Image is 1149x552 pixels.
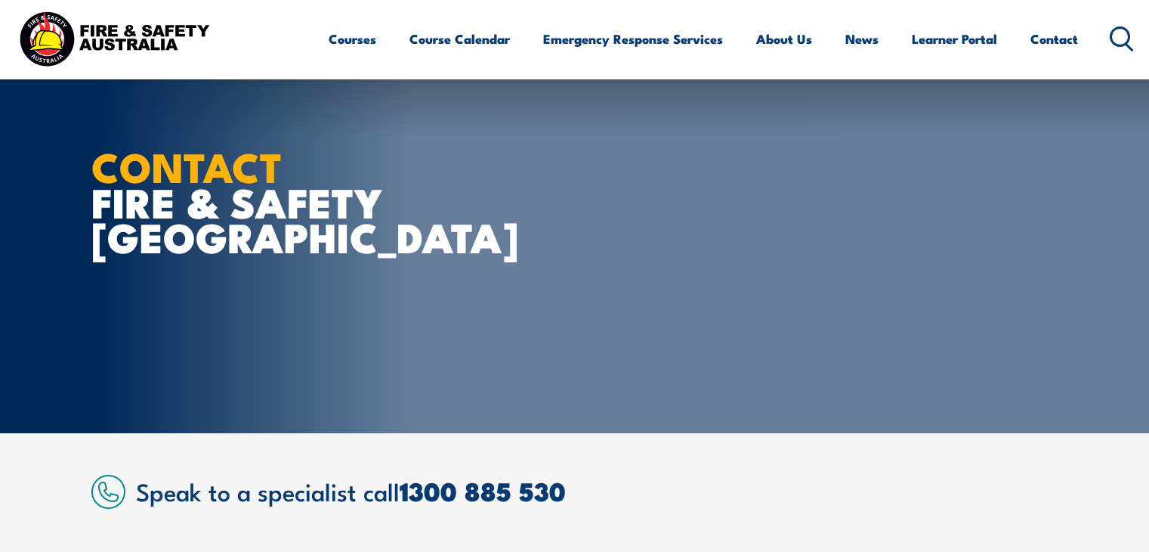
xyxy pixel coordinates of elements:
[329,19,376,59] a: Courses
[912,19,997,59] a: Learner Portal
[91,148,465,254] h1: FIRE & SAFETY [GEOGRAPHIC_DATA]
[400,470,566,510] a: 1300 885 530
[845,19,879,59] a: News
[756,19,812,59] a: About Us
[1030,19,1078,59] a: Contact
[543,19,723,59] a: Emergency Response Services
[136,477,1058,504] h2: Speak to a specialist call
[91,134,283,197] strong: CONTACT
[409,19,510,59] a: Course Calendar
